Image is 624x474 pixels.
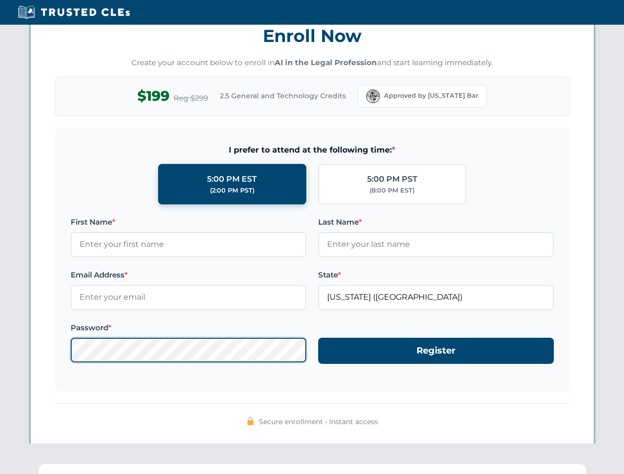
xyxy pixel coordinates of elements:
[71,322,306,334] label: Password
[207,173,257,186] div: 5:00 PM EST
[370,186,415,196] div: (8:00 PM EST)
[71,144,554,157] span: I prefer to attend at the following time:
[55,20,570,51] h3: Enroll Now
[55,57,570,69] p: Create your account below to enroll in and start learning immediately.
[71,216,306,228] label: First Name
[275,58,377,67] strong: AI in the Legal Profession
[367,173,417,186] div: 5:00 PM PST
[71,232,306,257] input: Enter your first name
[71,269,306,281] label: Email Address
[137,85,169,107] span: $199
[259,416,378,427] span: Secure enrollment • Instant access
[318,232,554,257] input: Enter your last name
[173,92,208,104] span: Reg $299
[247,417,254,425] img: 🔒
[71,285,306,310] input: Enter your email
[318,216,554,228] label: Last Name
[366,89,380,103] img: Florida Bar
[15,5,133,20] img: Trusted CLEs
[210,186,254,196] div: (2:00 PM PST)
[318,285,554,310] input: Florida (FL)
[318,338,554,364] button: Register
[318,269,554,281] label: State
[220,90,346,101] span: 2.5 General and Technology Credits
[384,91,478,101] span: Approved by [US_STATE] Bar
